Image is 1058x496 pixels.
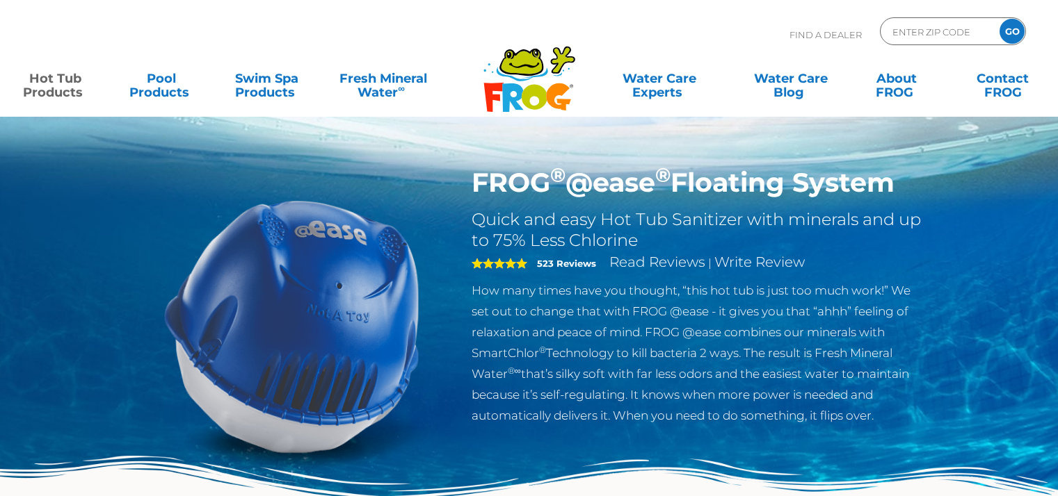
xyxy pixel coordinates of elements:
a: Water CareBlog [750,65,832,92]
sup: ®∞ [508,365,521,376]
p: How many times have you thought, “this hot tub is just too much work!” We set out to change that ... [472,280,926,426]
a: Fresh MineralWater∞ [332,65,435,92]
a: Read Reviews [609,254,705,270]
span: | [708,256,712,270]
a: ContactFROG [962,65,1044,92]
h1: FROG @ease Floating System [472,167,926,199]
a: Hot TubProducts [14,65,96,92]
sup: ∞ [398,83,405,94]
a: Swim SpaProducts [226,65,308,92]
span: 5 [472,258,527,269]
sup: ® [655,163,671,187]
img: Frog Products Logo [476,28,583,113]
sup: ® [539,345,546,355]
strong: 523 Reviews [537,258,596,269]
sup: ® [550,163,566,187]
a: PoolProducts [120,65,202,92]
a: Write Review [714,254,805,270]
input: GO [1000,19,1025,44]
img: hot-tub-product-atease-system.png [133,167,451,485]
p: Find A Dealer [790,17,862,52]
a: Water CareExperts [592,65,726,92]
h2: Quick and easy Hot Tub Sanitizer with minerals and up to 75% Less Chlorine [472,209,926,251]
a: AboutFROG [856,65,938,92]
